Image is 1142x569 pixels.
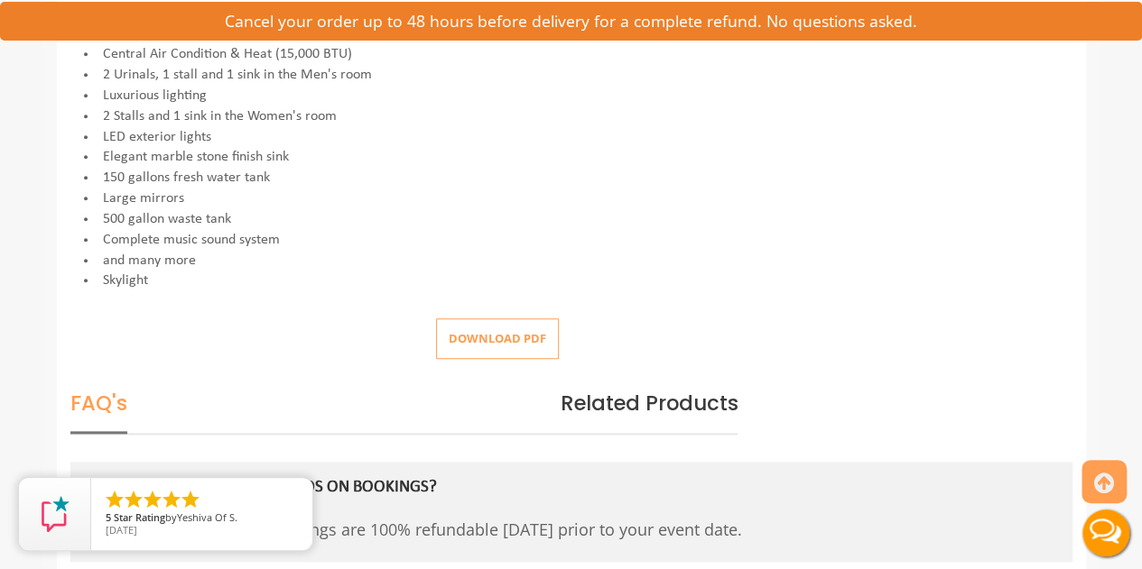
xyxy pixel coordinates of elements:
li: 150 gallons fresh water tank [70,168,1072,188]
span: 5 [106,510,111,524]
li: and many more [70,251,1072,271]
span: [DATE] [106,523,137,537]
li: 500 gallon waste tank [70,209,1072,230]
span: by [106,512,298,525]
li:  [161,489,182,510]
li: Skylight [70,271,1072,291]
li: Complete music sound system [70,230,1072,251]
li: Luxurious lighting [70,86,1072,106]
li: 2 Urinals, 1 stall and 1 sink in the Men's room [70,65,1072,86]
span: Yeshiva Of S. [177,510,237,524]
h5: DO YOU OFFER REFUNDS ON BOOKINGS? [149,479,934,498]
li:  [142,489,163,510]
button: Live Chat [1070,497,1142,569]
p: Yes, indeed. All bookings are 100% refundable [DATE] prior to your event date. [147,513,964,546]
li:  [180,489,201,510]
img: Review Rating [37,496,73,532]
img: minus icon sign [97,475,120,498]
a: Download pdf [422,330,559,346]
li: Central Air Condition & Heat (15,000 BTU) [70,44,1072,65]
span: FAQ's [70,389,127,434]
span: Star Rating [114,510,165,524]
li: Large mirrors [70,188,1072,209]
li: LED exterior lights [70,127,1072,148]
button: Download pdf [436,318,559,359]
li:  [123,489,144,510]
li: Elegant marble stone finish sink [70,147,1072,168]
li: 2 Stalls and 1 sink in the Women's room [70,106,1072,127]
li:  [104,489,125,510]
span: Related Products [560,389,738,418]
